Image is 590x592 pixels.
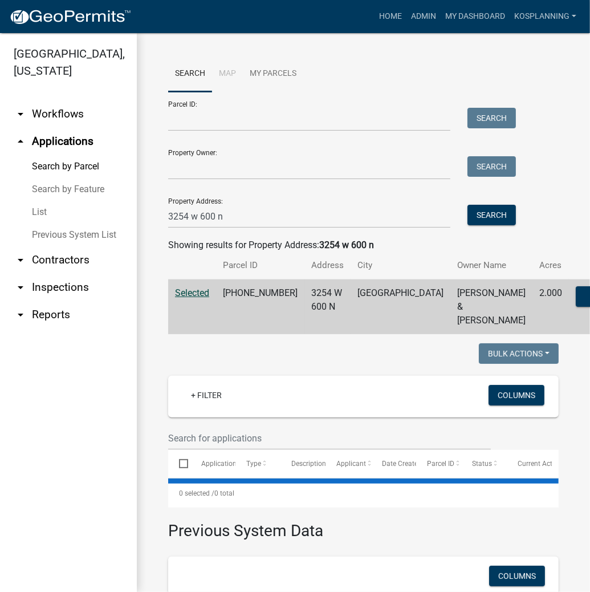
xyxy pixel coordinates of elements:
td: 3254 W 600 N [304,279,351,335]
th: Acres [532,252,569,279]
td: [PERSON_NAME] & [PERSON_NAME] [450,279,532,335]
a: + Filter [182,385,231,406]
i: arrow_drop_down [14,281,27,294]
datatable-header-cell: Application Number [190,450,235,477]
th: Parcel ID [216,252,304,279]
th: Address [304,252,351,279]
datatable-header-cell: Select [168,450,190,477]
a: My Dashboard [441,6,510,27]
i: arrow_drop_down [14,253,27,267]
a: Search [168,56,212,92]
button: Bulk Actions [479,343,559,364]
div: 0 total [168,479,559,508]
td: 2.000 [532,279,569,335]
a: Home [375,6,406,27]
datatable-header-cell: Description [280,450,325,477]
button: Search [467,156,516,177]
datatable-header-cell: Applicant [325,450,371,477]
i: arrow_drop_down [14,308,27,322]
datatable-header-cell: Date Created [371,450,416,477]
i: arrow_drop_up [14,135,27,148]
datatable-header-cell: Type [235,450,280,477]
span: Date Created [382,460,422,468]
th: Owner Name [450,252,532,279]
strong: 3254 w 600 n [319,240,374,250]
input: Search for applications [168,427,491,450]
span: Description [291,460,326,468]
span: 0 selected / [179,489,214,497]
a: My Parcels [243,56,303,92]
a: kosplanning [510,6,581,27]
span: Parcel ID [427,460,454,468]
button: Search [467,205,516,225]
button: Columns [489,566,545,586]
span: Applicant [337,460,367,468]
h3: Previous System Data [168,508,559,543]
th: City [351,252,450,279]
div: Showing results for Property Address: [168,238,559,252]
span: Status [473,460,493,468]
span: Current Activity [518,460,565,468]
span: Type [246,460,261,468]
button: Search [467,108,516,128]
datatable-header-cell: Status [461,450,506,477]
button: Columns [489,385,544,406]
td: [GEOGRAPHIC_DATA] [351,279,450,335]
a: Admin [406,6,441,27]
td: [PHONE_NUMBER] [216,279,304,335]
i: arrow_drop_down [14,107,27,121]
a: Selected [175,287,209,298]
datatable-header-cell: Parcel ID [416,450,461,477]
span: Application Number [201,460,263,468]
datatable-header-cell: Current Activity [507,450,552,477]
